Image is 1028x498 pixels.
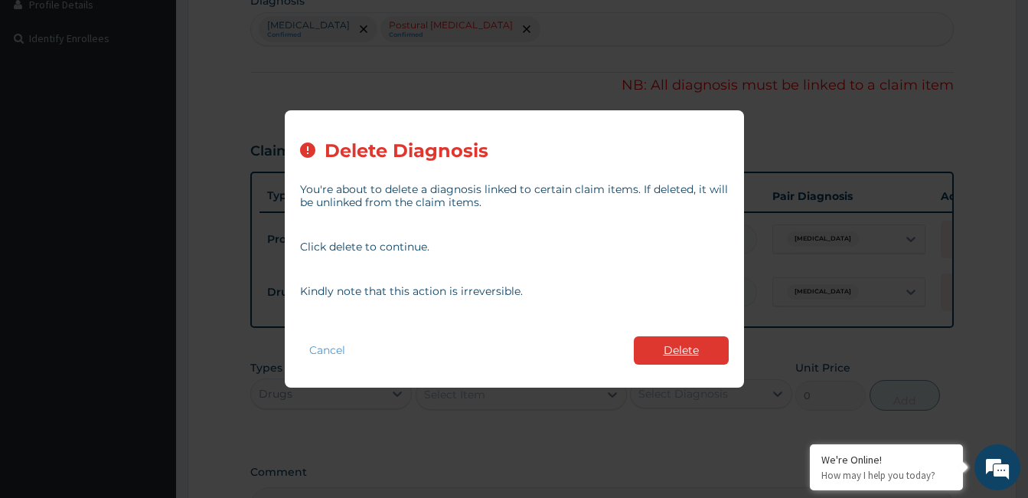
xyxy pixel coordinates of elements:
[821,453,951,467] div: We're Online!
[300,339,354,362] button: Cancel
[251,8,288,44] div: Minimize live chat window
[28,77,62,115] img: d_794563401_company_1708531726252_794563401
[300,285,729,298] p: Kindly note that this action is irreversible.
[634,336,729,365] button: Delete
[80,86,257,106] div: Chat with us now
[300,241,729,254] p: Click delete to continue.
[821,469,951,482] p: How may I help you today?
[8,334,292,388] textarea: Type your message and hit 'Enter'
[300,183,729,209] p: You're about to delete a diagnosis linked to certain claim items. If deleted, it will be unlinked...
[89,151,211,306] span: We're online!
[325,141,488,162] h2: Delete Diagnosis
